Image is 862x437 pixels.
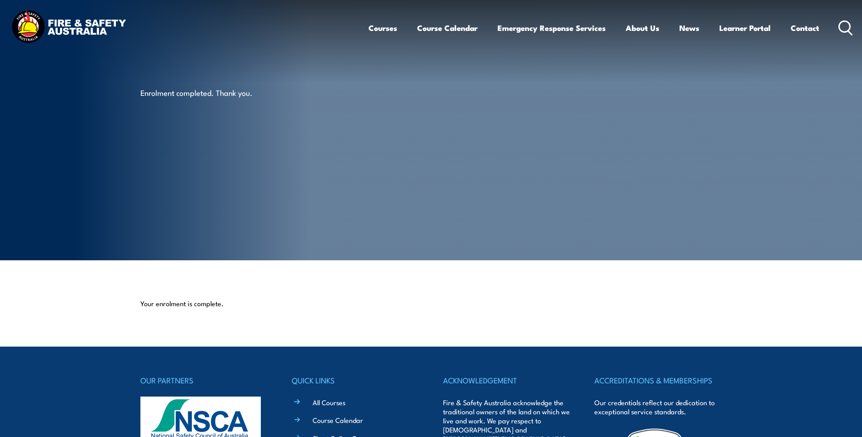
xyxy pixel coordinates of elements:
a: Emergency Response Services [498,16,606,40]
p: Enrolment completed. Thank you. [140,87,306,98]
h4: QUICK LINKS [292,374,419,387]
a: Course Calendar [313,415,363,425]
h4: OUR PARTNERS [140,374,268,387]
a: News [679,16,699,40]
h4: ACCREDITATIONS & MEMBERSHIPS [594,374,722,387]
a: All Courses [313,397,345,407]
a: About Us [626,16,659,40]
p: Our credentials reflect our dedication to exceptional service standards. [594,398,722,416]
a: Learner Portal [719,16,771,40]
a: Courses [369,16,397,40]
h4: ACKNOWLEDGEMENT [443,374,570,387]
p: Your enrolment is complete. [140,299,722,308]
a: Course Calendar [417,16,478,40]
a: Contact [791,16,819,40]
